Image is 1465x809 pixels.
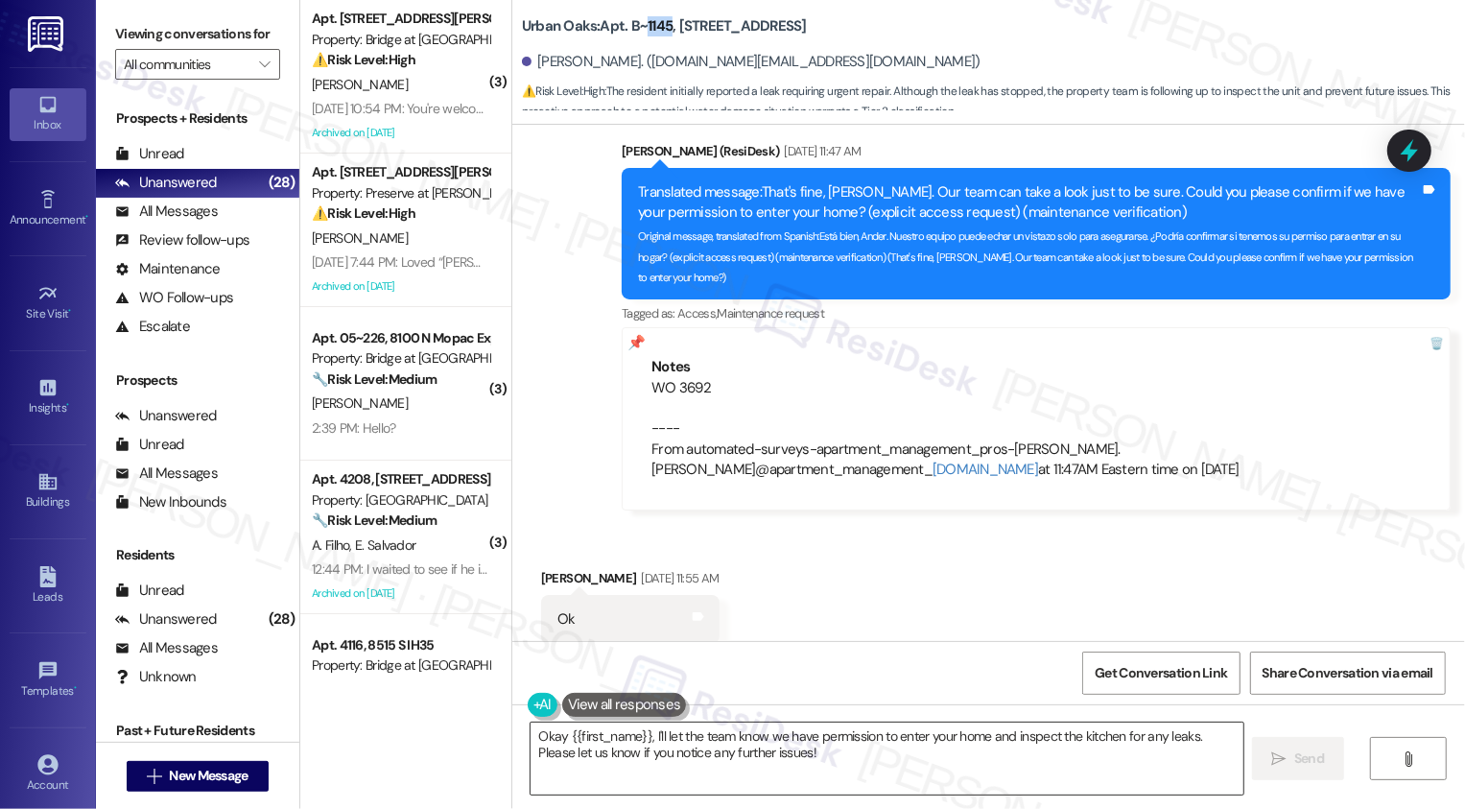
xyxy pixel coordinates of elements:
div: Tagged as: [622,299,1451,327]
div: Unread [115,581,184,601]
div: Unread [115,435,184,455]
div: All Messages [115,202,218,222]
span: Send [1294,749,1324,769]
div: WO Follow-ups [115,288,233,308]
div: Apt. 05~226, 8100 N Mopac Expwy [312,328,489,348]
div: 12:44 PM: I waited to see if he is going to do...and he didn't [312,560,630,578]
div: Archived on [DATE] [310,582,491,606]
b: Notes [651,357,690,376]
sub: Original message, translated from Spanish : Está bien, Ander. Nuestro equipo puede echar un vista... [638,229,1413,284]
a: Insights • [10,371,86,423]
div: Prospects [96,370,299,391]
i:  [259,57,270,72]
span: New Message [169,766,248,786]
strong: ⚠️ Risk Level: High [312,204,415,222]
i:  [147,769,161,784]
div: Unanswered [115,406,217,426]
a: Buildings [10,465,86,517]
a: Leads [10,560,86,612]
div: Property: Bridge at [GEOGRAPHIC_DATA] [312,30,489,50]
div: Apt. 4116, 8515 S IH35 [312,635,489,655]
a: [DOMAIN_NAME] [933,460,1038,479]
span: Share Conversation via email [1263,663,1433,683]
div: Property: Bridge at [GEOGRAPHIC_DATA] [312,655,489,676]
div: Property: Preserve at [PERSON_NAME][GEOGRAPHIC_DATA] [312,183,489,203]
button: Share Conversation via email [1250,652,1446,695]
span: [PERSON_NAME] [312,76,408,93]
div: Property: Bridge at [GEOGRAPHIC_DATA] [312,348,489,369]
div: Property: [GEOGRAPHIC_DATA] [312,490,489,511]
span: [PERSON_NAME] [312,229,408,247]
button: Send [1252,737,1345,780]
span: • [85,210,88,224]
span: [PERSON_NAME] [312,394,408,412]
div: (28) [264,605,299,634]
span: E. Salvador [355,536,415,554]
span: Access , [677,305,717,321]
button: Get Conversation Link [1082,652,1240,695]
div: [PERSON_NAME] [541,568,720,595]
div: Archived on [DATE] [310,274,491,298]
strong: 🔧 Risk Level: Medium [312,512,437,529]
div: [DATE] 11:47 AM [780,141,862,161]
textarea: Okay {{first_name}}, I'll let the team know we have permission to enter your home and inspect the... [531,723,1243,795]
div: Ok [557,609,576,630]
div: [PERSON_NAME]. ([DOMAIN_NAME][EMAIL_ADDRESS][DOMAIN_NAME]) [522,52,981,72]
div: Review follow-ups [115,230,249,250]
div: Maintenance [115,259,221,279]
a: Account [10,749,86,800]
div: Unanswered [115,173,217,193]
a: Site Visit • [10,277,86,329]
div: WO 3692 ---- From automated-surveys-apartment_management_pros-[PERSON_NAME].[PERSON_NAME]@apartme... [651,378,1421,481]
i:  [1272,751,1287,767]
button: New Message [127,761,269,792]
span: Maintenance request [718,305,825,321]
span: • [74,681,77,695]
div: Prospects + Residents [96,108,299,129]
span: : The resident initially reported a leak requiring urgent repair. Although the leak has stopped, ... [522,82,1465,123]
div: Apt. [STREET_ADDRESS][PERSON_NAME] [312,9,489,29]
div: Apt. [STREET_ADDRESS][PERSON_NAME] [312,162,489,182]
input: All communities [124,49,249,80]
a: Inbox [10,88,86,140]
strong: ⚠️ Risk Level: High [522,83,604,99]
span: • [69,304,72,318]
a: Templates • [10,654,86,706]
strong: 🔧 Risk Level: Medium [312,370,437,388]
div: [DATE] 11:55 AM [636,568,719,588]
div: New Inbounds [115,492,226,512]
div: Translated message: That's fine, [PERSON_NAME]. Our team can take a look just to be sure. Could y... [638,182,1420,224]
div: (28) [264,168,299,198]
i:  [1402,751,1416,767]
div: Escalate [115,317,190,337]
b: Urban Oaks: Apt. B~1145, [STREET_ADDRESS] [522,16,807,36]
div: 2:39 PM: Hello? [312,419,396,437]
div: Residents [96,545,299,565]
div: [DATE] 10:54 PM: You're welcome. And just can't handle the pot smell. My shipping materials are i... [312,100,1110,117]
div: Unanswered [115,609,217,630]
div: Archived on [DATE] [310,121,491,145]
span: Get Conversation Link [1095,663,1227,683]
img: ResiDesk Logo [28,16,67,52]
div: All Messages [115,638,218,658]
div: Past + Future Residents [96,721,299,741]
div: Unread [115,144,184,164]
div: [PERSON_NAME] (ResiDesk) [622,141,1451,168]
span: A. Filho [312,536,355,554]
strong: ⚠️ Risk Level: High [312,51,415,68]
span: • [66,398,69,412]
div: Apt. 4208, [STREET_ADDRESS] [312,469,489,489]
label: Viewing conversations for [115,19,280,49]
div: Unknown [115,667,197,687]
div: All Messages [115,464,218,484]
